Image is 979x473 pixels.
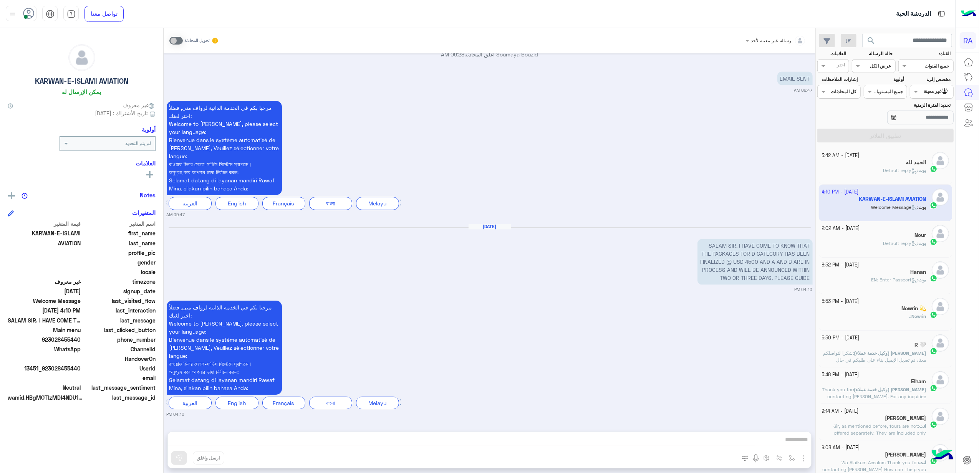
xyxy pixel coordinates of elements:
div: RA [960,32,976,49]
label: أولوية [865,76,904,83]
img: tab [67,10,76,18]
div: العربية [169,397,212,410]
h6: يمكن الإرسال له [62,88,101,95]
span: شكرا لتواصلكم معنا، تم تعديل الايميل بناء على طلبكم في حال واجهتكم أي مشاكل أخرى نرجو التواصل معن... [823,350,926,377]
span: غير معروف [8,278,81,286]
h5: Nowrin 💫 [901,305,926,312]
span: Wa Alaikum Assalam Thank you for contacting Rawaf Mina How can I help you [822,460,926,472]
div: العربية [169,197,212,210]
div: Français [262,397,305,410]
span: EN: Enter Passport [871,277,917,283]
img: Logo [961,6,976,22]
h6: Notes [140,192,156,198]
div: Melayu [356,397,399,410]
span: 2025-10-03T13:10:35.368Z [8,306,81,314]
small: 04:10 PM [167,412,185,418]
b: : [917,240,926,246]
b: : [917,277,926,283]
img: profile [8,9,17,19]
img: defaultAdmin.png [932,261,949,279]
label: إشارات الملاحظات [818,76,858,83]
span: اسم المتغير [83,220,156,228]
img: WhatsApp [930,311,938,319]
span: UserId [83,364,156,372]
span: Welcome Message [8,297,81,305]
span: بوت [918,167,926,173]
h5: الحمد لله [906,159,926,166]
label: القناة: [899,50,951,57]
small: 04:10 PM [795,287,813,293]
h5: Hanan [910,269,926,275]
label: حالة الرسالة [853,50,893,57]
span: last_message_id [86,394,156,402]
p: Soumaya Bouzid أغلق المحادثة [167,50,813,58]
img: WhatsApp [930,275,938,282]
label: مخصص إلى: [911,76,951,83]
span: 2025-07-19T15:23:44.255Z [8,287,81,295]
img: defaultAdmin.png [932,298,949,315]
p: 1/10/2025, 9:47 AM [777,72,813,85]
b: : [918,423,926,429]
img: defaultAdmin.png [69,45,95,71]
b: : [917,167,926,173]
div: বাংলা [309,397,352,410]
b: : [853,387,926,392]
h5: Elham [911,378,926,385]
img: notes [22,193,28,199]
img: tab [46,10,55,18]
span: 09:28 AM [441,51,464,58]
a: tab [63,6,79,22]
span: رسالة غير معينة لأحد [751,38,792,43]
img: defaultAdmin.png [932,408,949,425]
img: WhatsApp [930,421,938,428]
span: wamid.HBgMOTIzMDI4NDU1NDQwFQIAEhggQTU5M0ZDQjJCMzc1RDA3ODkzODVFMTM1QzgwRjU3MzcA [8,394,84,402]
h5: KARWAN-E-ISLAMI AVIATION [35,77,128,86]
span: last_message_sentiment [83,384,156,392]
button: ارسل واغلق [193,451,224,465]
p: 3/10/2025, 4:10 PM [697,239,813,285]
span: last_visited_flow [83,297,156,305]
h5: Reza [885,415,926,422]
span: last_interaction [83,306,156,314]
span: profile_pic [83,249,156,257]
span: 2 [8,345,81,353]
span: غير معروف [123,101,156,109]
b: لم يتم التحديد [125,141,151,146]
span: null [8,268,81,276]
span: 13451_923028455440 [8,364,81,372]
span: gender [83,258,156,266]
span: email [83,374,156,382]
img: defaultAdmin.png [932,371,949,389]
label: تحديد الفترة الزمنية [865,102,951,109]
h5: Nour [914,232,926,238]
img: WhatsApp [930,384,938,392]
span: 0 [8,384,81,392]
small: [DATE] - 9:08 AM [822,444,860,451]
label: العلامات [818,50,846,57]
small: [DATE] - 9:14 AM [822,408,859,415]
span: انت [919,423,926,429]
span: بوت [918,277,926,283]
small: تحويل المحادثة [184,38,210,44]
h6: [DATE] [469,224,511,230]
div: English [215,197,258,210]
small: [DATE] - 5:48 PM [822,371,859,379]
span: [PERSON_NAME] (وكيل خدمة عملاء) [854,387,926,392]
span: قيمة المتغير [8,220,81,228]
span: Main menu [8,326,81,334]
span: phone_number [83,336,156,344]
img: defaultAdmin.png [932,225,949,242]
div: English [215,397,258,410]
span: Thank you for contacting Rawaf Mina. For any inquiries related to Umrah, you may reach us via ema... [822,387,926,413]
span: SALAM SIR. I HAVE COME TO KNOW THAT THE PACKAGES FOR D CATEGORY HAS BEEN FINALIZED @ USD 4500 AND... [8,316,81,324]
img: add [8,192,15,199]
img: defaultAdmin.png [932,152,949,169]
div: اختر [837,61,846,70]
span: تاريخ الأشتراك : [DATE] [95,109,148,117]
img: defaultAdmin.png [932,334,949,352]
span: . [909,313,910,319]
a: تواصل معنا [84,6,124,22]
span: timezone [83,278,156,286]
span: Sir, as mentioned before, tours are not offered separately. They are included only within our pac... [833,423,926,443]
span: 923028455440 [8,336,81,344]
